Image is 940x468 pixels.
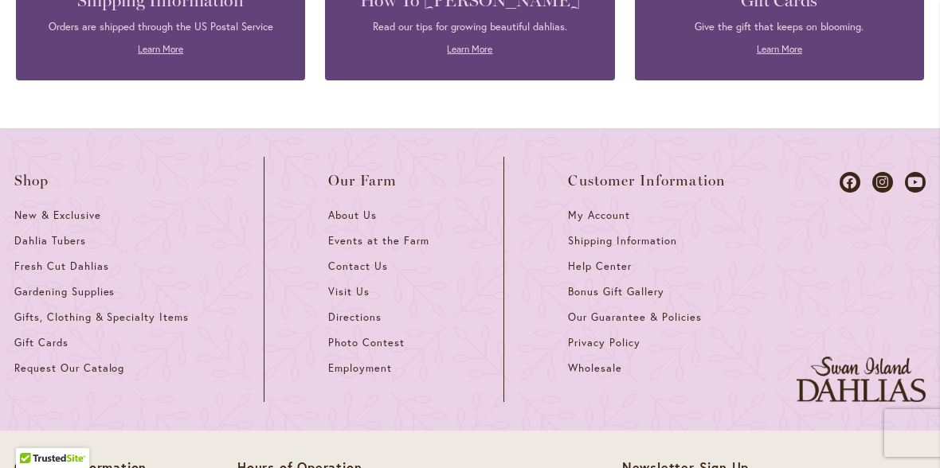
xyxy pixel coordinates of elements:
[14,234,86,248] span: Dahlia Tubers
[328,234,429,248] span: Events at the Farm
[328,259,388,273] span: Contact Us
[872,172,893,193] a: Dahlias on Instagram
[14,173,49,189] span: Shop
[14,285,115,298] span: Gardening Supplies
[568,310,701,324] span: Our Guarantee & Policies
[568,361,622,375] span: Wholesale
[14,361,124,375] span: Request Our Catalog
[568,259,632,273] span: Help Center
[328,310,382,324] span: Directions
[14,209,101,222] span: New & Exclusive
[12,411,57,456] iframe: Launch Accessibility Center
[14,259,109,273] span: Fresh Cut Dahlias
[328,361,392,375] span: Employment
[568,336,640,349] span: Privacy Policy
[447,43,492,55] a: Learn More
[905,172,926,193] a: Dahlias on Youtube
[568,209,630,222] span: My Account
[659,20,900,34] p: Give the gift that keeps on blooming.
[14,336,69,349] span: Gift Cards
[138,43,183,55] a: Learn More
[568,234,676,248] span: Shipping Information
[328,285,370,298] span: Visit Us
[840,172,860,193] a: Dahlias on Facebook
[14,310,189,324] span: Gifts, Clothing & Specialty Items
[328,336,405,349] span: Photo Contest
[568,173,726,189] span: Customer Information
[328,173,397,189] span: Our Farm
[568,285,664,298] span: Bonus Gift Gallery
[349,20,590,34] p: Read our tips for growing beautiful dahlias.
[757,43,802,55] a: Learn More
[40,20,281,34] p: Orders are shipped through the US Postal Service
[328,209,377,222] span: About Us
